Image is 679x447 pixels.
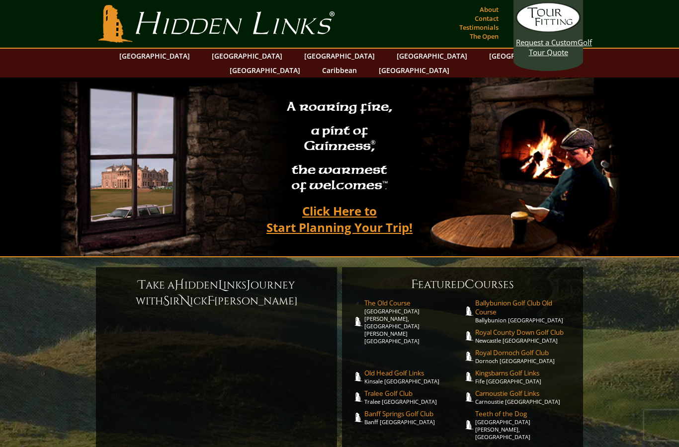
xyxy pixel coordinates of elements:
[411,277,418,293] span: F
[457,20,501,34] a: Testimonials
[247,277,251,293] span: J
[374,63,454,77] a: [GEOGRAPHIC_DATA]
[475,298,574,324] a: Ballybunion Golf Club Old CourseBallybunion [GEOGRAPHIC_DATA]
[364,298,463,307] span: The Old Course
[475,409,574,418] span: Teeth of the Dog
[352,277,573,293] h6: eatured ourses
[114,49,195,63] a: [GEOGRAPHIC_DATA]
[475,348,574,357] span: Royal Dornoch Golf Club
[163,293,170,309] span: S
[475,389,574,398] span: Carnoustie Golf Links
[138,277,146,293] span: T
[475,409,574,441] a: Teeth of the Dog[GEOGRAPHIC_DATA][PERSON_NAME], [GEOGRAPHIC_DATA]
[475,369,574,385] a: Kingsbarns Golf LinksFife [GEOGRAPHIC_DATA]
[207,293,214,309] span: F
[392,49,472,63] a: [GEOGRAPHIC_DATA]
[475,298,574,316] span: Ballybunion Golf Club Old Course
[207,49,287,63] a: [GEOGRAPHIC_DATA]
[256,199,423,239] a: Click Here toStart Planning Your Trip!
[475,348,574,365] a: Royal Dornoch Golf ClubDornoch [GEOGRAPHIC_DATA]
[218,277,223,293] span: L
[364,409,463,418] span: Banff Springs Golf Club
[467,29,501,43] a: The Open
[475,369,574,377] span: Kingsbarns Golf Links
[364,389,463,405] a: Tralee Golf ClubTralee [GEOGRAPHIC_DATA]
[180,293,190,309] span: N
[364,369,463,385] a: Old Head Golf LinksKinsale [GEOGRAPHIC_DATA]
[364,298,463,345] a: The Old Course[GEOGRAPHIC_DATA][PERSON_NAME], [GEOGRAPHIC_DATA][PERSON_NAME] [GEOGRAPHIC_DATA]
[484,49,565,63] a: [GEOGRAPHIC_DATA]
[364,389,463,398] span: Tralee Golf Club
[225,63,305,77] a: [GEOGRAPHIC_DATA]
[475,328,574,337] span: Royal County Down Golf Club
[475,328,574,344] a: Royal County Down Golf ClubNewcastle [GEOGRAPHIC_DATA]
[516,37,578,47] span: Request a Custom
[280,95,399,199] h2: A roaring fire, a pint of Guinness , the warmest of welcomes™.
[174,277,184,293] span: H
[364,409,463,426] a: Banff Springs Golf ClubBanff [GEOGRAPHIC_DATA]
[472,11,501,25] a: Contact
[475,389,574,405] a: Carnoustie Golf LinksCarnoustie [GEOGRAPHIC_DATA]
[477,2,501,16] a: About
[465,277,475,293] span: C
[364,369,463,377] span: Old Head Golf Links
[516,2,581,57] a: Request a CustomGolf Tour Quote
[299,49,380,63] a: [GEOGRAPHIC_DATA]
[106,277,327,309] h6: ake a idden inks ourney with ir ick [PERSON_NAME]
[317,63,362,77] a: Caribbean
